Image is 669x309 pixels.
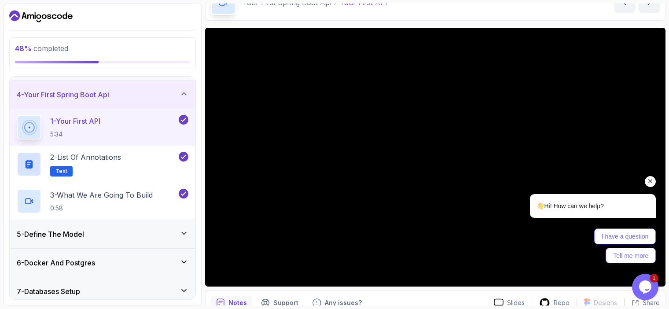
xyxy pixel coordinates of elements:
span: completed [15,44,68,53]
button: Share [624,298,660,307]
h3: 5 - Define The Model [17,229,84,239]
p: 0:58 [50,204,153,213]
h3: 4 - Your First Spring Boot Api [17,89,109,100]
a: Dashboard [9,9,73,23]
button: 6-Docker And Postgres [10,249,195,277]
iframe: 1 - Your First API [205,28,665,287]
p: Support [273,298,298,307]
a: Repo [532,298,577,309]
p: Repo [554,298,570,307]
h3: 7 - Databases Setup [17,286,80,297]
button: 2-List of AnnotationsText [17,152,188,177]
iframe: chat widget [502,115,660,269]
p: 5:34 [50,130,100,139]
button: 7-Databases Setup [10,277,195,305]
p: Notes [228,298,247,307]
p: Designs [594,298,617,307]
span: Text [55,168,67,175]
p: Any issues? [325,298,362,307]
button: 4-Your First Spring Boot Api [10,81,195,109]
p: Share [643,298,660,307]
iframe: chat widget [632,274,660,300]
h3: 6 - Docker And Postgres [17,257,95,268]
button: 1-Your First API5:34 [17,115,188,140]
a: Slides [487,298,532,308]
p: 2 - List of Annotations [50,152,121,162]
span: 48 % [15,44,32,53]
button: 3-What We Are Going To Build0:58 [17,189,188,213]
p: 3 - What We Are Going To Build [50,190,153,200]
button: 5-Define The Model [10,220,195,248]
p: Slides [507,298,525,307]
p: 1 - Your First API [50,116,100,126]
